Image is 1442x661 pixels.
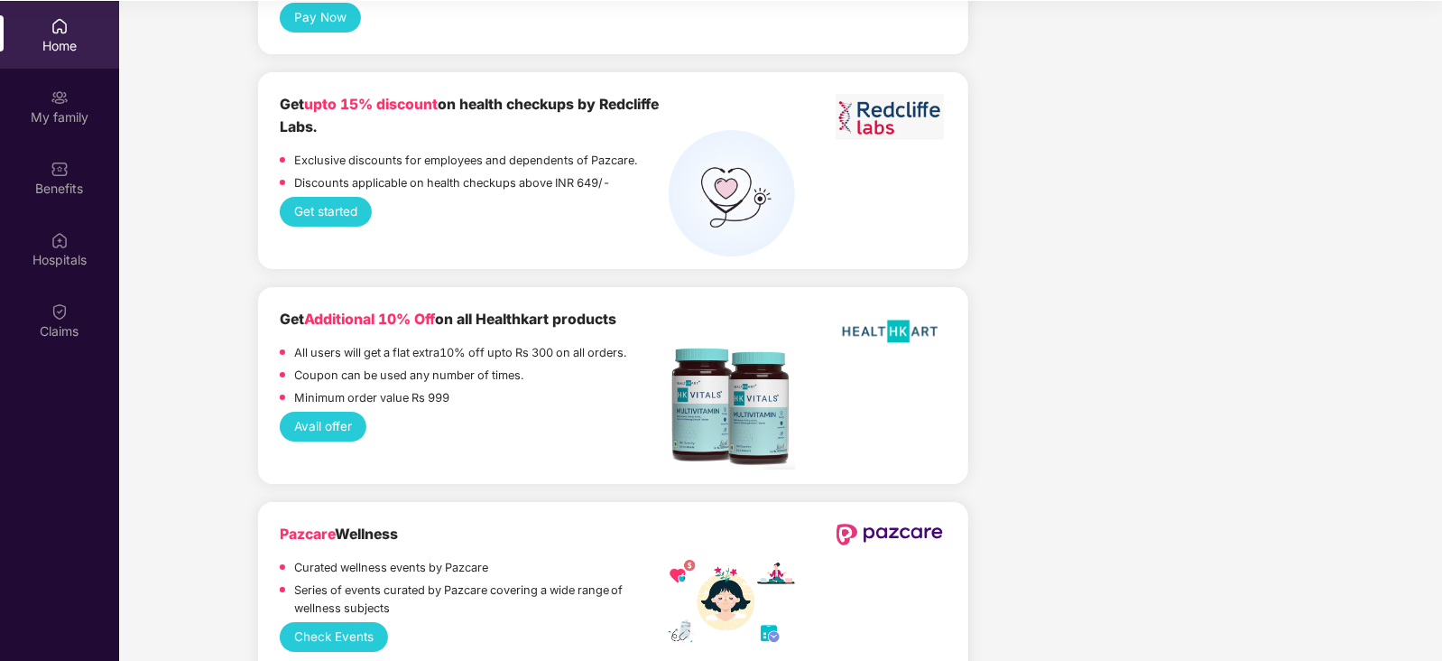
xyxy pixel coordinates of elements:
p: Coupon can be used any number of times. [294,367,523,385]
span: upto 15% discount [304,96,438,113]
img: svg+xml;base64,PHN2ZyB3aWR0aD0iMjAiIGhlaWdodD0iMjAiIHZpZXdCb3g9IjAgMCAyMCAyMCIgZmlsbD0ibm9uZSIgeG... [51,88,69,107]
p: All users will get a flat extra10% off upto Rs 300 on all orders. [294,344,626,362]
button: Check Events [280,622,387,652]
p: Minimum order value Rs 999 [294,389,449,407]
b: Wellness [280,526,398,543]
img: Screenshot%202023-06-01%20at%2011.51.45%20AM.png [836,94,944,139]
p: Series of events curated by Pazcare covering a wide range of wellness subjects [294,582,670,618]
img: Screenshot%202022-11-18%20at%2012.17.25%20PM.png [669,345,795,470]
img: health%20check%20(1).png [669,130,795,256]
span: Pazcare [280,526,335,543]
button: Get started [280,197,371,227]
img: svg+xml;base64,PHN2ZyBpZD0iSG9zcGl0YWxzIiB4bWxucz0iaHR0cDovL3d3dy53My5vcmcvMjAwMC9zdmciIHdpZHRoPS... [51,231,69,249]
span: Additional 10% Off [304,311,435,328]
img: svg+xml;base64,PHN2ZyBpZD0iQ2xhaW0iIHhtbG5zPSJodHRwOi8vd3d3LnczLm9yZy8yMDAwL3N2ZyIgd2lkdGg9IjIwIi... [51,303,69,321]
b: Get on all Healthkart products [280,311,616,328]
img: HealthKart-Logo-702x526.png [836,309,944,354]
p: Discounts applicable on health checkups above INR 649/- [294,174,610,192]
img: svg+xml;base64,PHN2ZyBpZD0iQmVuZWZpdHMiIHhtbG5zPSJodHRwOi8vd3d3LnczLm9yZy8yMDAwL3N2ZyIgd2lkdGg9Ij... [51,160,69,178]
img: wellness_mobile.png [669,560,795,646]
p: Curated wellness events by Pazcare [294,559,488,577]
button: Pay Now [280,3,360,33]
b: Get on health checkups by Redcliffe Labs. [280,96,659,135]
button: Avail offer [280,412,365,442]
img: svg+xml;base64,PHN2ZyBpZD0iSG9tZSIgeG1sbnM9Imh0dHA6Ly93d3cudzMub3JnLzIwMDAvc3ZnIiB3aWR0aD0iMjAiIG... [51,17,69,35]
img: newPazcareLogo.svg [836,524,944,545]
p: Exclusive discounts for employees and dependents of Pazcare. [294,152,637,170]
